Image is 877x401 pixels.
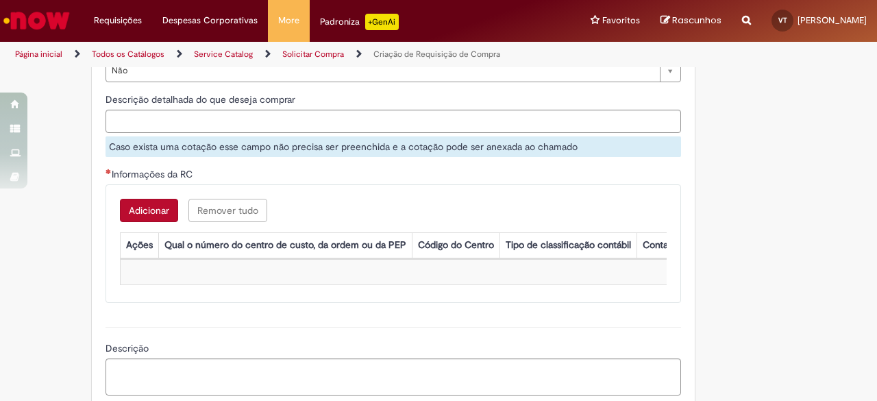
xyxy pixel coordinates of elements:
span: Não [112,60,653,82]
span: VT [778,16,787,25]
input: Descrição detalhada do que deseja comprar [106,110,681,133]
span: Descrição [106,342,151,354]
div: Padroniza [320,14,399,30]
img: ServiceNow [1,7,72,34]
p: +GenAi [365,14,399,30]
textarea: Descrição [106,359,681,395]
a: Todos os Catálogos [92,49,164,60]
th: Qual o número do centro de custo, da ordem ou da PEP [158,233,412,258]
button: Add a row for Informações da RC [120,199,178,222]
span: Rascunhos [672,14,721,27]
a: Service Catalog [194,49,253,60]
span: Informações da RC [112,168,195,180]
span: More [278,14,299,27]
th: Código do Centro [412,233,499,258]
span: Despesas Corporativas [162,14,258,27]
span: [PERSON_NAME] [798,14,867,26]
th: Ações [120,233,158,258]
a: Rascunhos [660,14,721,27]
span: Necessários [106,169,112,174]
span: Requisições [94,14,142,27]
span: Favoritos [602,14,640,27]
ul: Trilhas de página [10,42,574,67]
div: Caso exista uma cotação esse campo não precisa ser preenchida e a cotação pode ser anexada ao cha... [106,136,681,157]
a: Solicitar Compra [282,49,344,60]
a: Página inicial [15,49,62,60]
a: Criação de Requisição de Compra [373,49,500,60]
th: Tipo de classificação contábil [499,233,637,258]
span: Descrição detalhada do que deseja comprar [106,93,298,106]
th: Conta do razão [637,233,712,258]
